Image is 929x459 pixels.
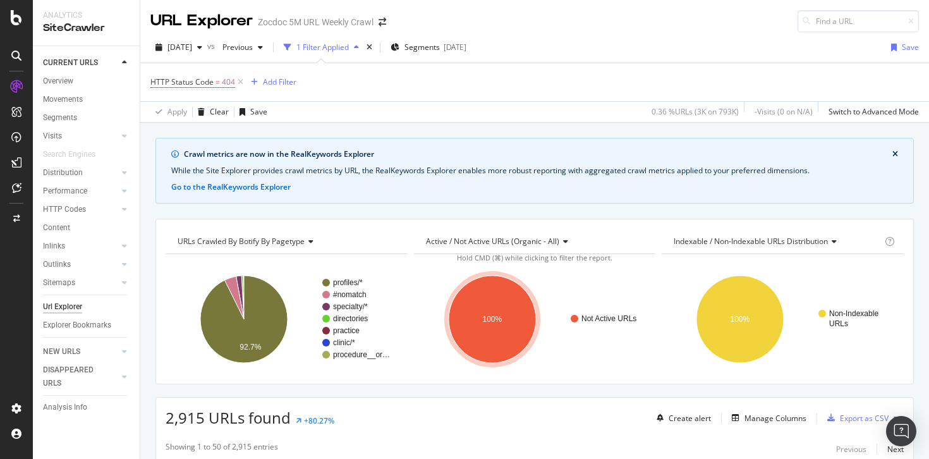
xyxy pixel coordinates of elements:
[43,111,77,125] div: Segments
[240,343,261,352] text: 92.7%
[755,106,813,117] div: - Visits ( 0 on N/A )
[184,149,892,160] div: Crawl metrics are now in the RealKeywords Explorer
[886,37,919,58] button: Save
[193,102,229,122] button: Clear
[43,21,130,35] div: SiteCrawler
[217,42,253,52] span: Previous
[798,10,919,32] input: Find a URL
[581,314,636,323] text: Not Active URLs
[43,203,86,216] div: HTTP Codes
[43,258,71,271] div: Outlinks
[43,111,131,125] a: Segments
[43,240,118,253] a: Inlinks
[43,364,107,390] div: DISAPPEARED URLS
[175,231,396,252] h4: URLs Crawled By Botify By pagetype
[482,315,502,324] text: 100%
[207,40,217,51] span: vs
[217,37,268,58] button: Previous
[166,407,291,428] span: 2,915 URLs found
[43,130,118,143] a: Visits
[43,221,70,235] div: Content
[43,300,82,314] div: Url Explorer
[423,231,645,252] h4: Active / Not Active URLs
[216,76,220,87] span: =
[43,166,83,180] div: Distribution
[246,75,296,90] button: Add Filter
[43,185,118,198] a: Performance
[43,401,131,414] a: Analysis Info
[304,415,334,426] div: +80.27%
[150,10,253,32] div: URL Explorer
[43,401,87,414] div: Analysis Info
[43,276,118,290] a: Sitemaps
[43,364,118,390] a: DISAPPEARED URLS
[43,345,118,358] a: NEW URLS
[258,16,373,28] div: Zocdoc 5M URL Weekly Crawl
[171,165,898,176] div: While the Site Explorer provides crawl metrics by URL, the RealKeywords Explorer enables more rob...
[263,76,296,87] div: Add Filter
[444,42,466,52] div: [DATE]
[333,338,355,347] text: clinic/*
[178,236,305,247] span: URLs Crawled By Botify By pagetype
[404,42,440,52] span: Segments
[43,56,118,70] a: CURRENT URLS
[886,416,916,446] div: Open Intercom Messenger
[43,166,118,180] a: Distribution
[426,236,559,247] span: Active / Not Active URLs (organic - all)
[167,42,192,52] span: 2025 Oct. 9th
[822,408,889,428] button: Export as CSV
[43,75,131,88] a: Overview
[155,138,914,204] div: info banner
[887,441,904,456] button: Next
[386,37,471,58] button: Segments[DATE]
[43,319,111,332] div: Explorer Bookmarks
[836,441,866,456] button: Previous
[43,10,130,21] div: Analytics
[333,314,368,323] text: directories
[836,444,866,455] div: Previous
[671,231,882,252] h4: Indexable / Non-Indexable URLs Distribution
[652,106,739,117] div: 0.36 % URLs ( 3K on 793K )
[166,264,404,374] svg: A chart.
[414,264,653,374] svg: A chart.
[43,258,118,271] a: Outlinks
[234,102,267,122] button: Save
[43,130,62,143] div: Visits
[333,278,363,287] text: profiles/*
[43,93,83,106] div: Movements
[210,106,229,117] div: Clear
[457,253,612,262] span: Hold CMD (⌘) while clicking to filter the report.
[43,203,118,216] a: HTTP Codes
[150,102,187,122] button: Apply
[43,240,65,253] div: Inlinks
[279,37,364,58] button: 1 Filter Applied
[43,319,131,332] a: Explorer Bookmarks
[43,345,80,358] div: NEW URLS
[43,221,131,235] a: Content
[43,148,108,161] a: Search Engines
[823,102,919,122] button: Switch to Advanced Mode
[43,75,73,88] div: Overview
[250,106,267,117] div: Save
[887,444,904,455] div: Next
[652,408,711,428] button: Create alert
[43,300,131,314] a: Url Explorer
[333,302,368,311] text: specialty/*
[43,185,87,198] div: Performance
[43,276,75,290] div: Sitemaps
[43,56,98,70] div: CURRENT URLS
[829,319,848,328] text: URLs
[333,350,390,359] text: procedure__or…
[674,236,828,247] span: Indexable / Non-Indexable URLs distribution
[662,264,901,374] svg: A chart.
[829,309,878,318] text: Non-Indexable
[840,413,889,424] div: Export as CSV
[43,93,131,106] a: Movements
[669,413,711,424] div: Create alert
[150,76,214,87] span: HTTP Status Code
[167,106,187,117] div: Apply
[364,41,375,54] div: times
